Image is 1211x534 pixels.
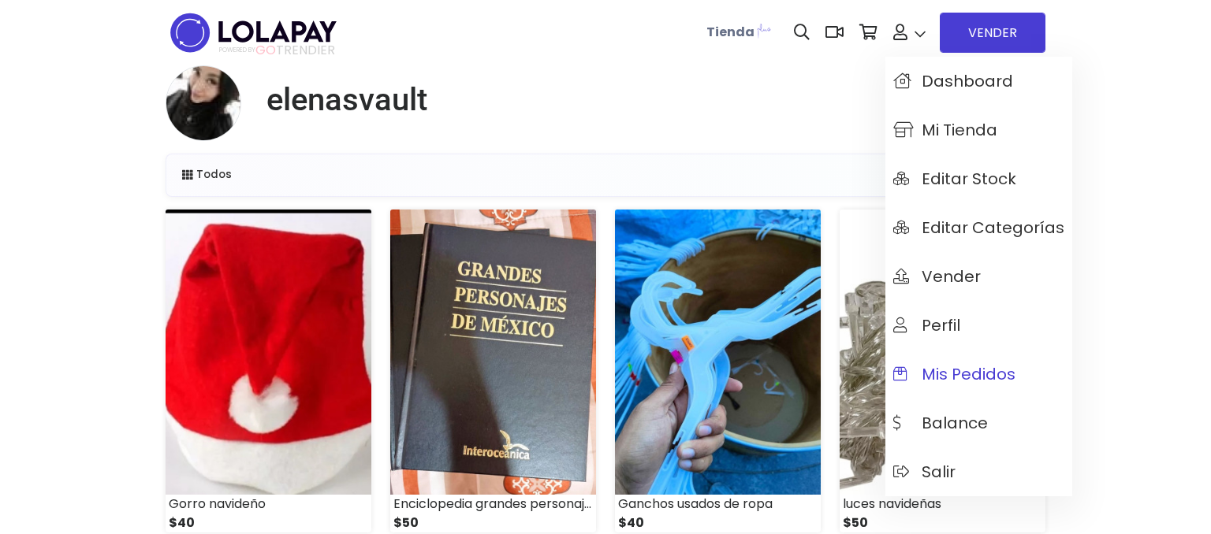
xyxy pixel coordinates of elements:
[893,317,960,334] span: Perfil
[893,72,1013,90] span: Dashboard
[173,161,241,189] a: Todos
[885,106,1072,154] a: Mi tienda
[885,301,1072,350] a: Perfil
[840,495,1045,514] div: luces navideñas
[706,23,755,41] b: Tienda
[893,121,997,139] span: Mi tienda
[219,46,255,54] span: POWERED BY
[893,219,1064,236] span: Editar Categorías
[893,463,956,480] span: Salir
[255,41,276,59] span: GO
[893,268,981,285] span: Vender
[166,495,371,514] div: Gorro navideño
[893,170,1016,187] span: Editar Stock
[390,210,596,532] a: Enciclopedia grandes personajes $50
[166,210,371,532] a: Gorro navideño $40
[840,514,1045,532] div: $50
[840,210,1045,495] img: small_1720120798310.jpeg
[885,203,1072,252] a: Editar Categorías
[615,495,821,514] div: Ganchos usados de ropa
[885,399,1072,447] a: Balance
[254,81,427,119] a: elenasvault
[940,13,1045,53] a: VENDER
[885,447,1072,496] a: Salir
[885,350,1072,399] a: Mis pedidos
[615,210,821,532] a: Ganchos usados de ropa $40
[615,514,821,532] div: $40
[885,154,1072,203] a: Editar Stock
[166,210,371,495] img: small_1724803115847.jpeg
[840,210,1045,532] a: luces navideñas $50
[893,365,1015,383] span: Mis pedidos
[390,514,596,532] div: $50
[390,495,596,514] div: Enciclopedia grandes personajes
[885,252,1072,301] a: Vender
[266,81,427,119] h1: elenasvault
[390,210,596,495] img: small_1720121302949.jpeg
[885,57,1072,106] a: Dashboard
[615,210,821,495] img: small_1720121231268.jpeg
[166,8,341,57] img: logo
[755,20,773,39] img: Lolapay Plus
[893,414,988,432] span: Balance
[219,43,335,57] span: TRENDIER
[166,514,371,532] div: $40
